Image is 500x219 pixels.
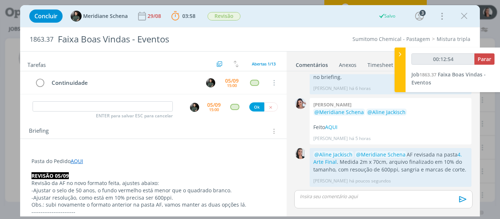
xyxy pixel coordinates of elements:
span: 03:58 [182,12,195,19]
img: arrow-down-up.svg [234,61,239,67]
button: MMeridiane Schena [71,11,128,22]
div: 05/09 [207,102,221,107]
p: ------------------------ [31,208,276,216]
div: 3 [419,10,426,16]
span: Briefing [29,127,49,136]
span: Meridiane Schena [83,14,128,19]
span: 1863.37 [30,35,53,44]
div: Anexos [339,61,357,69]
span: @Aline Jackisch [367,109,406,116]
img: N [295,98,306,109]
a: Comentários [295,58,328,69]
button: 03:58 [169,10,197,22]
div: 29/08 [148,14,163,19]
span: Faixa Boas Vindas - Eventos [411,71,486,86]
p: -Ajustar resolução, como está em 10% precisa ser 600ppi. [31,194,276,201]
span: Abertas 1/13 [252,61,276,67]
span: @Meridiane Schena [356,151,406,158]
button: Ok [249,102,264,112]
span: há 6 horas [349,85,371,92]
span: Concluir [34,13,57,19]
button: Concluir [29,10,63,23]
span: ENTER para salvar ESC para cancelar [96,113,173,119]
a: AQUI [71,158,83,165]
p: Revisão da AF no novo formato feita, ajustes abaixo: [31,180,276,187]
div: 15:00 [209,107,219,112]
span: 1863.37 [419,71,436,78]
p: -Ajustar o selo de 50 anos, o fundo vermelho está menor que o quadrado branco. [31,187,276,194]
button: M [205,77,216,88]
span: há 5 horas [349,135,371,142]
span: há poucos segundos [349,178,391,184]
button: M [190,102,199,112]
a: 4. Arte Final [313,151,462,165]
img: C [295,148,306,159]
a: Job1863.37Faixa Boas Vindas - Eventos [411,71,486,86]
a: Mistura tripla [437,35,470,42]
span: @Aline Jackisch [314,151,352,158]
div: dialog [20,5,480,216]
span: Parar [478,56,491,63]
a: Sumitomo Chemical - Pastagem [352,35,430,42]
p: [PERSON_NAME] [313,135,348,142]
div: Continuidade [49,78,199,87]
button: 3 [414,10,425,22]
p: Feito [313,124,468,131]
span: Revisão [208,12,240,20]
b: [PERSON_NAME] [313,101,351,108]
img: M [206,78,215,87]
span: Tarefas [27,60,46,68]
img: M [190,103,199,112]
button: Revisão [207,12,241,21]
p: Pasta do Pedido [31,158,276,165]
img: M [71,11,82,22]
p: Obs.: subi novamente o formato anterior na pasta AF, vamos manter as duas opções lá. [31,201,276,208]
p: AF revisada na pasta . Medida 2m x 70cm, arquivo finalizado em 10% do tamanho, com resoução de 60... [313,151,468,173]
button: Parar [474,53,495,65]
div: 05/09 [225,78,239,83]
strong: REVISÃO 05/09 [31,172,69,179]
a: AQUI [325,124,337,131]
a: Timesheet [367,58,393,69]
p: [PERSON_NAME] [313,178,348,184]
p: [PERSON_NAME] [313,85,348,92]
div: 15:00 [227,83,237,87]
div: Salvo [378,13,396,19]
span: @Meridiane Schena [314,109,364,116]
div: Faixa Boas Vindas - Eventos [55,30,284,48]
